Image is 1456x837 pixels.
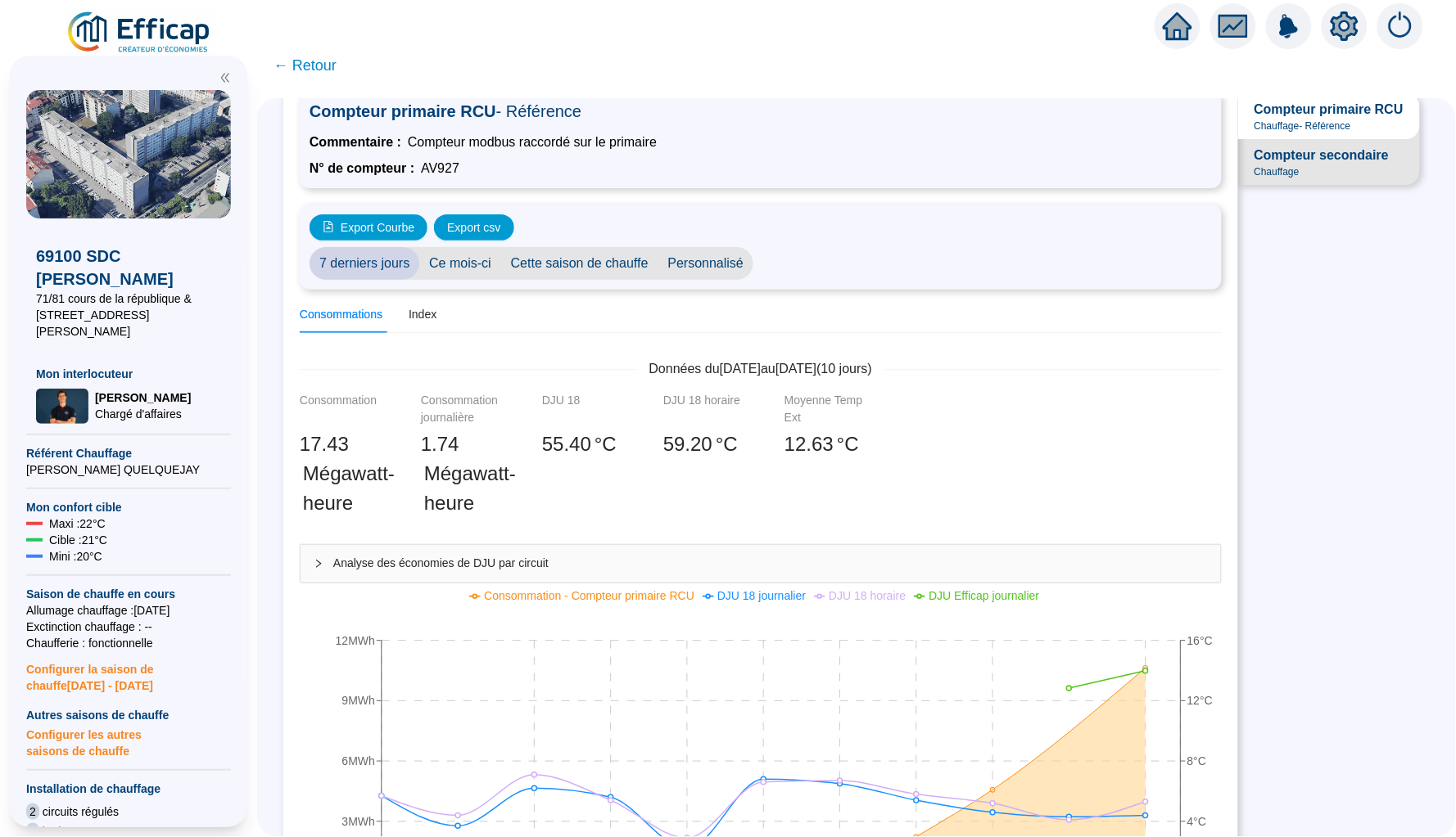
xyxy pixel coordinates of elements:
span: Allumage chauffage : [DATE] [26,602,231,619]
span: Installation de chauffage [26,781,231,797]
span: Export csv [447,219,500,236]
tspan: 8°C [1187,754,1207,767]
span: fund [1219,11,1248,41]
span: Configurer les autres saisons de chauffe [26,723,231,759]
span: Autres saisons de chauffe [26,707,231,723]
span: Compteur primaire RCU [310,100,1212,123]
span: .43 [322,433,349,455]
span: Commentaire : [310,133,401,152]
span: 71/81 cours de la république & [STREET_ADDRESS][PERSON_NAME] [36,290,221,340]
span: Consommation - Compteur primaire RCU [484,589,694,602]
tspan: 12MWh [336,634,375,647]
span: Chauffage - Référence [1255,119,1351,133]
span: Mégawatt-heure [303,459,395,518]
span: [PERSON_NAME] [95,389,191,406]
span: Mon interlocuteur [36,366,221,382]
tspan: 12°C [1187,695,1213,708]
span: Référent Chauffage [26,445,231,461]
span: circuits régulés [43,803,119,820]
div: DJU 18 horaire [663,392,745,426]
span: Cible : 21 °C [49,532,107,548]
span: DJU Efficap journalier [929,589,1039,602]
span: Compteur primaire RCU [1255,100,1404,119]
div: Moyenne Temp Ext [785,392,866,426]
span: Export Courbe [341,219,414,236]
span: Ce mois-ci [419,247,501,280]
span: [PERSON_NAME] QUELQUEJAY [26,461,231,478]
span: 1 [421,433,432,455]
span: 12 [785,433,807,455]
tspan: 9MWh [342,695,375,708]
span: 2 [26,803,39,820]
img: alerts [1377,3,1423,49]
div: Index [409,306,436,323]
span: 69100 SDC [PERSON_NAME] [36,245,221,290]
span: - Référence [496,102,582,120]
span: Mini : 20 °C [49,548,102,565]
span: Données du [DATE] au [DATE] ( 10 jours) [636,359,885,379]
tspan: 16°C [1187,634,1213,647]
img: efficap energie logo [66,10,214,56]
span: setting [1330,11,1359,41]
span: Chargé d'affaires [95,406,191,422]
span: 17 [300,433,322,455]
span: Maxi : 22 °C [49,515,106,532]
div: Consommation journalière [421,392,503,426]
span: DJU 18 horaire [829,589,906,602]
span: Mon confort cible [26,499,231,515]
span: ← Retour [274,54,337,77]
span: .74 [432,433,459,455]
tspan: 6MWh [342,754,375,767]
tspan: 4°C [1187,815,1207,828]
span: DJU 18 journalier [717,589,806,602]
span: .40 [564,433,591,455]
img: alerts [1266,3,1312,49]
span: 7 derniers jours [310,247,419,280]
div: Consommations [300,306,382,323]
span: Analyse des économies de DJU par circuit [333,555,1208,572]
span: N° de compteur : [310,159,414,178]
span: collapsed [314,559,323,569]
span: file-image [323,221,334,232]
span: 55 [542,433,564,455]
span: °C [595,430,617,459]
span: Compteur modbus raccordé sur le primaire [408,133,657,152]
span: home [1163,11,1192,41]
tspan: 3MWh [342,815,375,828]
span: Exctinction chauffage : -- [26,619,231,635]
span: Configurer la saison de chauffe [DATE] - [DATE] [26,651,231,694]
span: AV927 [421,159,459,178]
span: .20 [685,433,712,455]
div: Consommation [300,392,382,426]
button: Export Courbe [310,214,427,241]
span: Mégawatt-heure [424,459,516,518]
span: .63 [807,433,834,455]
span: Saison de chauffe en cours [26,586,231,602]
span: Compteur secondaire [1255,146,1389,165]
span: 59 [663,433,685,455]
button: Export csv [434,214,513,241]
div: Analyse des économies de DJU par circuit [301,545,1221,583]
span: Chauffage [1255,165,1300,178]
span: Chaufferie : fonctionnelle [26,635,231,651]
img: Chargé d'affaires [36,389,88,424]
span: °C [716,430,738,459]
span: °C [837,430,859,459]
span: Personnalisé [658,247,754,280]
span: Cette saison de chauffe [501,247,658,280]
div: DJU 18 [542,392,624,426]
span: double-left [219,72,231,83]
